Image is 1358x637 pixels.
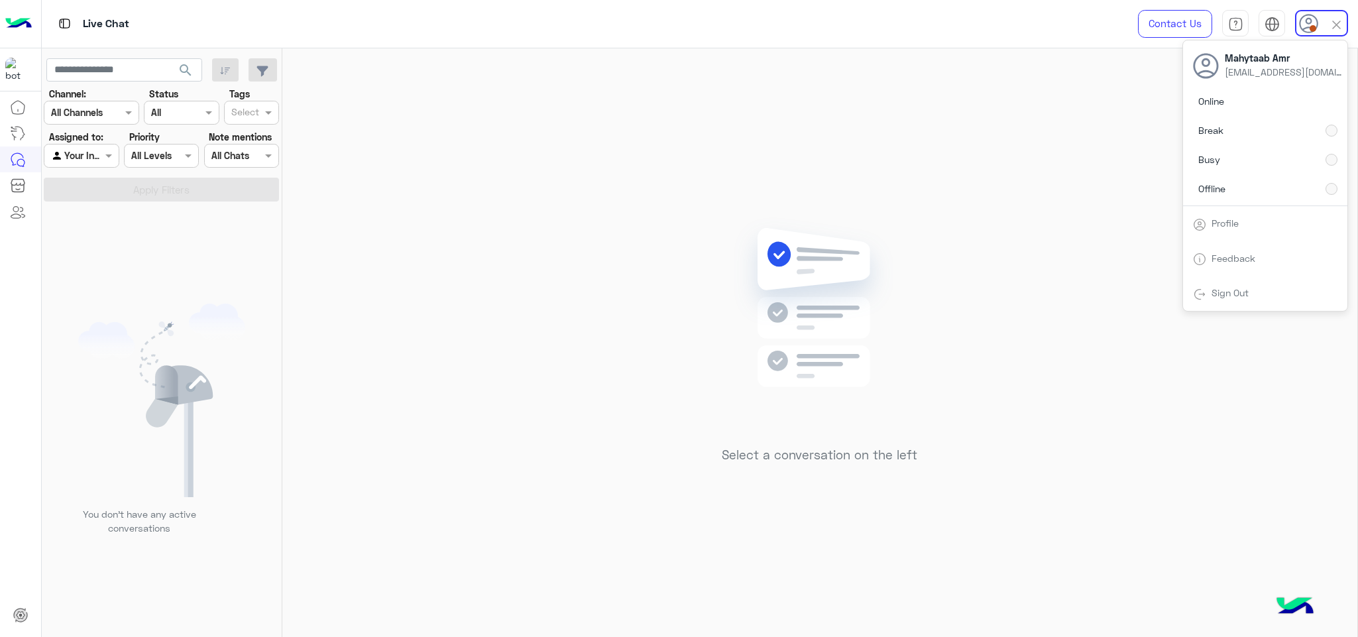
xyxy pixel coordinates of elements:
[83,15,129,33] p: Live Chat
[1265,17,1280,32] img: tab
[1272,584,1318,630] img: hulul-logo.png
[49,130,103,144] label: Assigned to:
[129,130,160,144] label: Priority
[1222,10,1249,38] a: tab
[78,304,245,497] img: empty users
[1225,65,1344,79] span: [EMAIL_ADDRESS][DOMAIN_NAME]
[1228,17,1243,32] img: tab
[209,130,272,144] label: Note mentions
[1329,17,1344,32] img: close
[1212,253,1255,264] a: Feedback
[229,105,259,122] div: Select
[56,15,73,32] img: tab
[1225,51,1344,65] span: Mahytaab Amr
[1193,253,1206,266] img: tab
[149,87,178,101] label: Status
[5,10,32,38] img: Logo
[170,58,202,87] button: search
[229,87,250,101] label: Tags
[178,62,194,78] span: search
[1193,218,1206,231] img: tab
[1212,217,1239,229] a: Profile
[49,87,86,101] label: Channel:
[44,178,279,202] button: Apply Filters
[1193,288,1206,301] img: tab
[5,58,29,82] img: 1403182699927242
[724,217,915,437] img: no messages
[1138,10,1212,38] a: Contact Us
[1212,287,1249,298] a: Sign Out
[72,507,206,536] p: You don’t have any active conversations
[722,447,917,463] h5: Select a conversation on the left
